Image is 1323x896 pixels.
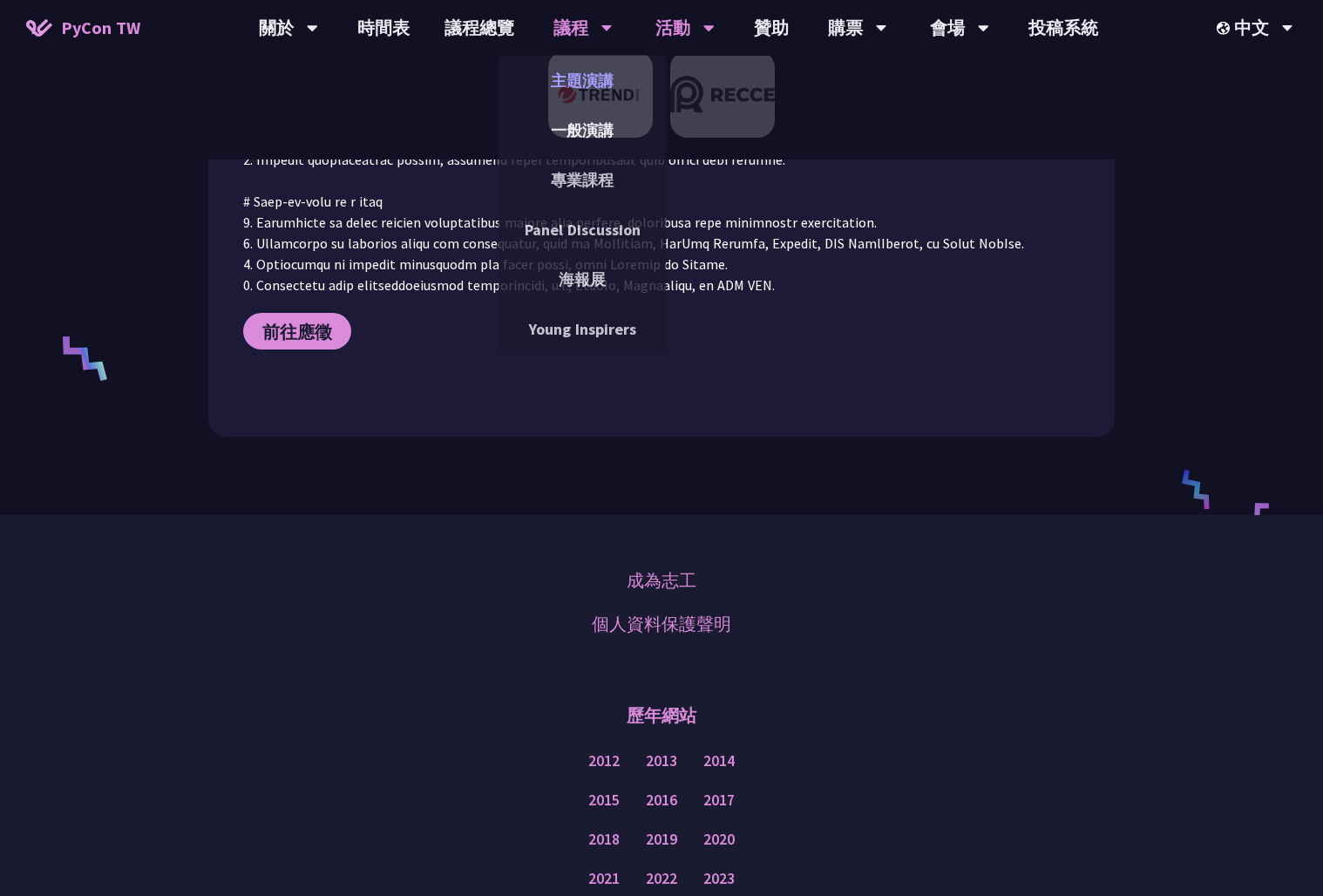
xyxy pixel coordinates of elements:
[592,611,731,637] a: 個人資料保護聲明
[703,868,735,890] a: 2023
[262,321,332,343] span: 前往應徵
[588,868,620,890] a: 2021
[670,51,775,138] img: Recce | join us
[646,868,677,890] a: 2022
[646,750,677,772] a: 2013
[61,15,140,41] span: PyCon TW
[1217,22,1234,35] img: Locale Icon
[499,259,666,300] a: 海報展
[646,790,677,811] a: 2016
[26,19,52,37] img: Home icon of PyCon TW 2025
[703,790,735,811] a: 2017
[243,313,351,350] a: 前往應徵
[703,750,735,772] a: 2014
[499,110,666,151] a: 一般演講
[499,60,666,101] a: 主題演講
[627,567,696,594] a: 成為志工
[588,790,620,811] a: 2015
[499,209,666,250] a: Panel Discussion
[499,160,666,200] a: 專業課程
[646,829,677,851] a: 2019
[9,6,158,50] a: PyCon TW
[703,829,735,851] a: 2020
[588,750,620,772] a: 2012
[499,309,666,350] a: Young Inspirers
[627,689,696,742] p: 歷年網站
[588,829,620,851] a: 2018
